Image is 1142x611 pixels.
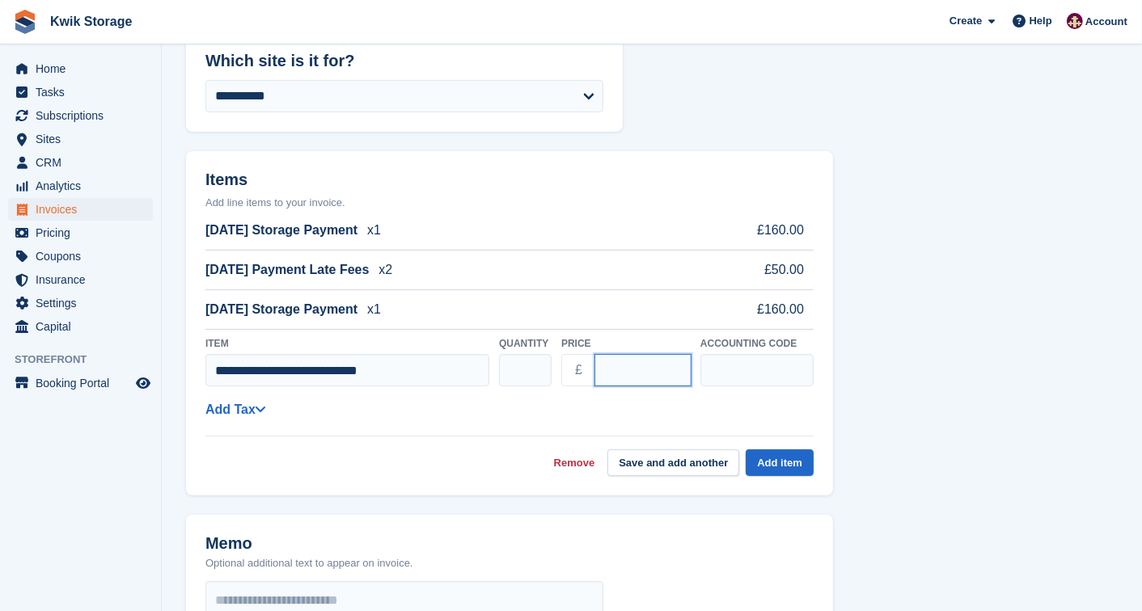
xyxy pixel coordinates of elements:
[8,57,153,80] a: menu
[8,175,153,197] a: menu
[8,245,153,268] a: menu
[36,245,133,268] span: Coupons
[36,104,133,127] span: Subscriptions
[36,57,133,80] span: Home
[1067,13,1083,29] img: ellie tragonette
[8,372,153,394] a: menu
[742,300,804,319] span: £160.00
[44,8,138,35] a: Kwik Storage
[8,81,153,103] a: menu
[205,260,369,280] span: [DATE] Payment Late Fees
[8,198,153,221] a: menu
[379,260,392,280] span: x2
[367,221,381,240] span: x1
[742,221,804,240] span: £160.00
[742,260,804,280] span: £50.00
[8,128,153,150] a: menu
[36,372,133,394] span: Booking Portal
[36,198,133,221] span: Invoices
[700,336,814,351] label: Accounting code
[367,300,381,319] span: x1
[8,268,153,291] a: menu
[205,534,413,553] h2: Memo
[205,300,357,319] span: [DATE] Storage Payment
[1030,13,1052,29] span: Help
[36,268,133,291] span: Insurance
[205,336,489,351] label: Item
[561,336,691,351] label: Price
[8,292,153,314] a: menu
[205,52,603,70] h2: Which site is it for?
[36,175,133,197] span: Analytics
[36,151,133,174] span: CRM
[8,151,153,174] a: menu
[15,352,161,368] span: Storefront
[8,104,153,127] a: menu
[36,292,133,314] span: Settings
[205,195,814,211] p: Add line items to your invoice.
[8,221,153,244] a: menu
[36,81,133,103] span: Tasks
[36,221,133,244] span: Pricing
[1085,14,1127,30] span: Account
[205,402,265,416] a: Add Tax
[36,315,133,338] span: Capital
[499,336,552,351] label: Quantity
[13,10,37,34] img: stora-icon-8386f47178a22dfd0bd8f6a31ec36ba5ce8667c1dd55bd0f319d3a0aa187defe.svg
[205,171,814,192] h2: Items
[133,373,153,393] a: Preview store
[950,13,982,29] span: Create
[36,128,133,150] span: Sites
[205,555,413,571] p: Optional additional text to appear on invoice.
[554,455,595,471] a: Remove
[607,449,739,476] button: Save and add another
[746,449,814,476] button: Add item
[205,221,357,240] span: [DATE] Storage Payment
[8,315,153,338] a: menu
